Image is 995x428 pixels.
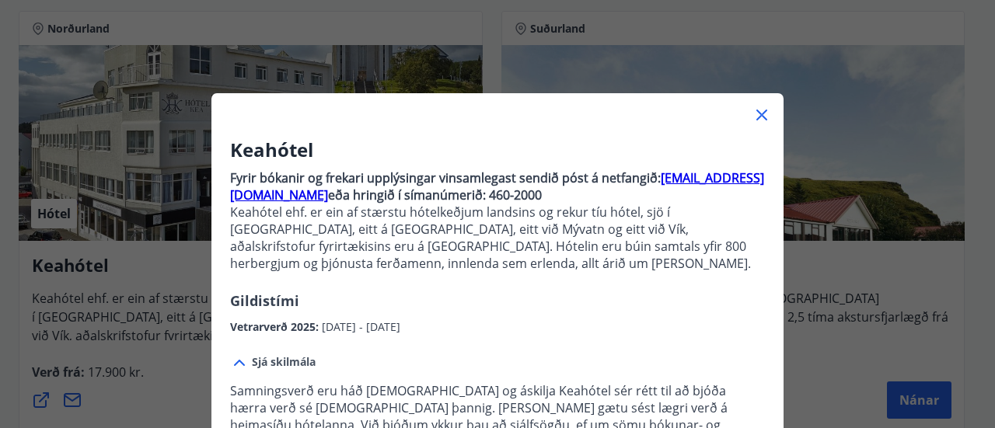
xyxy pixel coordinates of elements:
p: Keahótel ehf. er ein af stærstu hótelkeðjum landsins og rekur tíu hótel, sjö í [GEOGRAPHIC_DATA],... [230,204,765,272]
span: Sjá skilmála [252,354,316,370]
strong: eða hringið í símanúmerið: 460-2000 [328,186,542,204]
a: [EMAIL_ADDRESS][DOMAIN_NAME] [230,169,764,204]
span: Vetrarverð 2025 : [230,319,322,334]
span: [DATE] - [DATE] [322,319,400,334]
h3: Keahótel [230,137,765,163]
strong: Fyrir bókanir og frekari upplýsingar vinsamlegast sendið póst á netfangið: [230,169,661,186]
span: Gildistími [230,291,299,310]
